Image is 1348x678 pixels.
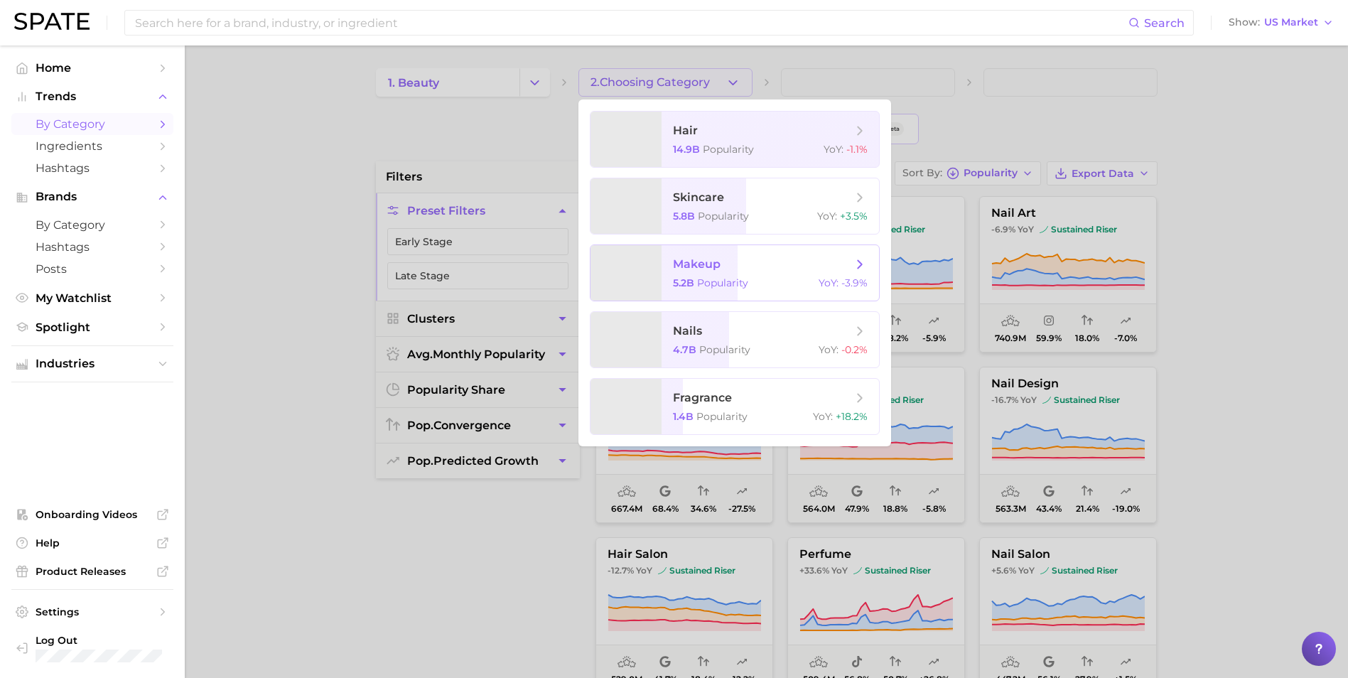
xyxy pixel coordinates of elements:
[699,343,750,356] span: Popularity
[36,61,149,75] span: Home
[819,276,839,289] span: YoY :
[578,99,891,446] ul: 2.Choosing Category
[696,410,748,423] span: Popularity
[36,218,149,232] span: by Category
[36,606,149,618] span: Settings
[36,537,149,549] span: Help
[36,508,149,521] span: Onboarding Videos
[673,391,732,404] span: fragrance
[14,13,90,30] img: SPATE
[673,143,700,156] span: 14.9b
[841,343,868,356] span: -0.2%
[673,257,721,271] span: makeup
[36,161,149,175] span: Hashtags
[11,236,173,258] a: Hashtags
[134,11,1128,35] input: Search here for a brand, industry, or ingredient
[836,410,868,423] span: +18.2%
[36,565,149,578] span: Product Releases
[813,410,833,423] span: YoY :
[11,630,173,667] a: Log out. Currently logged in with e-mail CSnow@ulta.com.
[11,601,173,623] a: Settings
[11,353,173,375] button: Industries
[673,410,694,423] span: 1.4b
[11,86,173,107] button: Trends
[11,287,173,309] a: My Watchlist
[36,262,149,276] span: Posts
[11,157,173,179] a: Hashtags
[11,57,173,79] a: Home
[819,343,839,356] span: YoY :
[841,276,868,289] span: -3.9%
[11,258,173,280] a: Posts
[36,357,149,370] span: Industries
[1144,16,1185,30] span: Search
[11,113,173,135] a: by Category
[703,143,754,156] span: Popularity
[673,190,724,204] span: skincare
[846,143,868,156] span: -1.1%
[11,532,173,554] a: Help
[36,321,149,334] span: Spotlight
[36,190,149,203] span: Brands
[673,276,694,289] span: 5.2b
[673,343,696,356] span: 4.7b
[11,504,173,525] a: Onboarding Videos
[36,117,149,131] span: by Category
[36,139,149,153] span: Ingredients
[11,214,173,236] a: by Category
[673,210,695,222] span: 5.8b
[36,240,149,254] span: Hashtags
[11,135,173,157] a: Ingredients
[673,124,698,137] span: hair
[36,634,162,647] span: Log Out
[1264,18,1318,26] span: US Market
[1229,18,1260,26] span: Show
[697,276,748,289] span: Popularity
[673,324,702,338] span: nails
[1225,14,1337,32] button: ShowUS Market
[817,210,837,222] span: YoY :
[36,90,149,103] span: Trends
[11,316,173,338] a: Spotlight
[11,561,173,582] a: Product Releases
[11,186,173,208] button: Brands
[824,143,843,156] span: YoY :
[698,210,749,222] span: Popularity
[36,291,149,305] span: My Watchlist
[840,210,868,222] span: +3.5%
